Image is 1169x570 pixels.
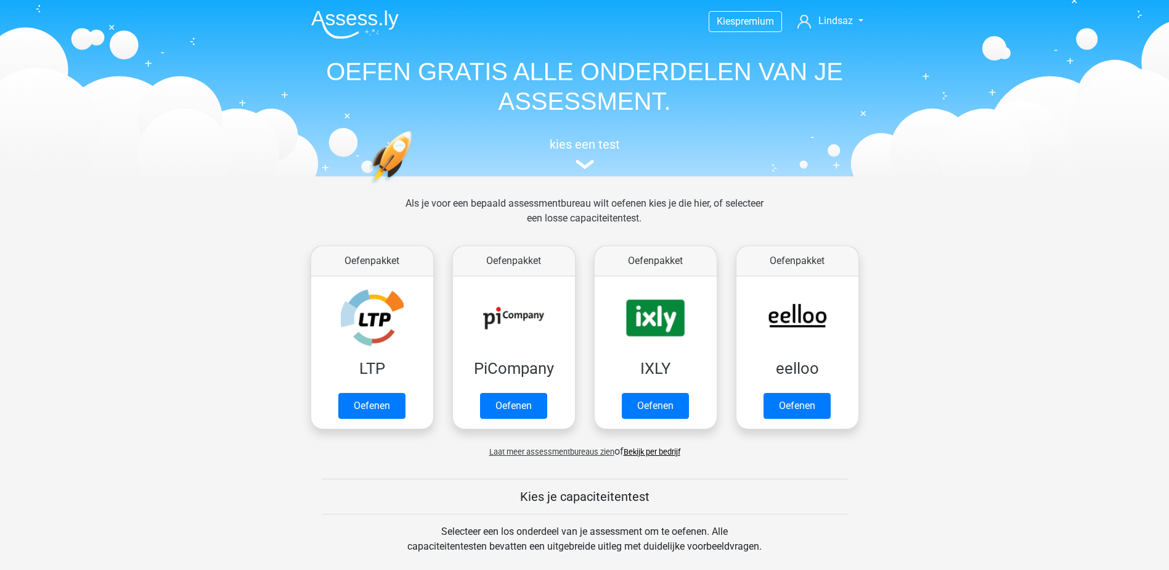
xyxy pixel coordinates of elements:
[301,137,868,170] a: kies een test
[311,10,399,39] img: Assessly
[396,524,773,569] div: Selecteer een los onderdeel van je assessment om te oefenen. Alle capaciteitentesten bevatten een...
[369,131,460,242] img: oefenen
[709,13,781,30] a: Kiespremium
[792,14,868,28] a: Lindsaz
[735,15,774,27] span: premium
[301,434,868,459] div: of
[322,489,848,504] h5: Kies je capaciteitentest
[624,447,680,456] a: Bekijk per bedrijf
[301,57,868,116] h1: OEFEN GRATIS ALLE ONDERDELEN VAN JE ASSESSMENT.
[818,15,853,27] span: Lindsaz
[576,160,594,169] img: assessment
[301,137,868,152] h5: kies een test
[396,196,773,241] div: Als je voor een bepaald assessmentbureau wilt oefenen kies je die hier, of selecteer een losse ca...
[480,393,547,419] a: Oefenen
[622,393,689,419] a: Oefenen
[764,393,831,419] a: Oefenen
[717,15,735,27] span: Kies
[338,393,405,419] a: Oefenen
[489,447,614,456] span: Laat meer assessmentbureaus zien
